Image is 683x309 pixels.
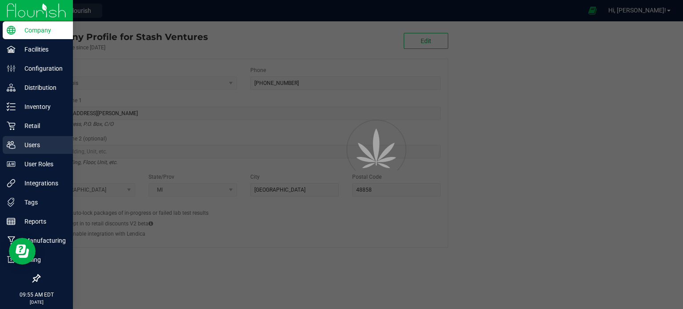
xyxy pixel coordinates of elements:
p: Inventory [16,101,69,112]
p: Tags [16,197,69,208]
p: Company [16,25,69,36]
inline-svg: Users [7,140,16,149]
inline-svg: User Roles [7,160,16,169]
p: Users [16,140,69,150]
p: Facilities [16,44,69,55]
p: Reports [16,216,69,227]
inline-svg: Billing [7,255,16,264]
iframe: Resource center [9,238,36,265]
p: Retail [16,120,69,131]
p: User Roles [16,159,69,169]
inline-svg: Integrations [7,179,16,188]
p: 09:55 AM EDT [4,291,69,299]
p: Manufacturing [16,235,69,246]
p: [DATE] [4,299,69,305]
p: Distribution [16,82,69,93]
inline-svg: Distribution [7,83,16,92]
inline-svg: Configuration [7,64,16,73]
inline-svg: Manufacturing [7,236,16,245]
p: Billing [16,254,69,265]
inline-svg: Company [7,26,16,35]
p: Configuration [16,63,69,74]
inline-svg: Facilities [7,45,16,54]
inline-svg: Tags [7,198,16,207]
p: Integrations [16,178,69,189]
inline-svg: Reports [7,217,16,226]
inline-svg: Retail [7,121,16,130]
inline-svg: Inventory [7,102,16,111]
